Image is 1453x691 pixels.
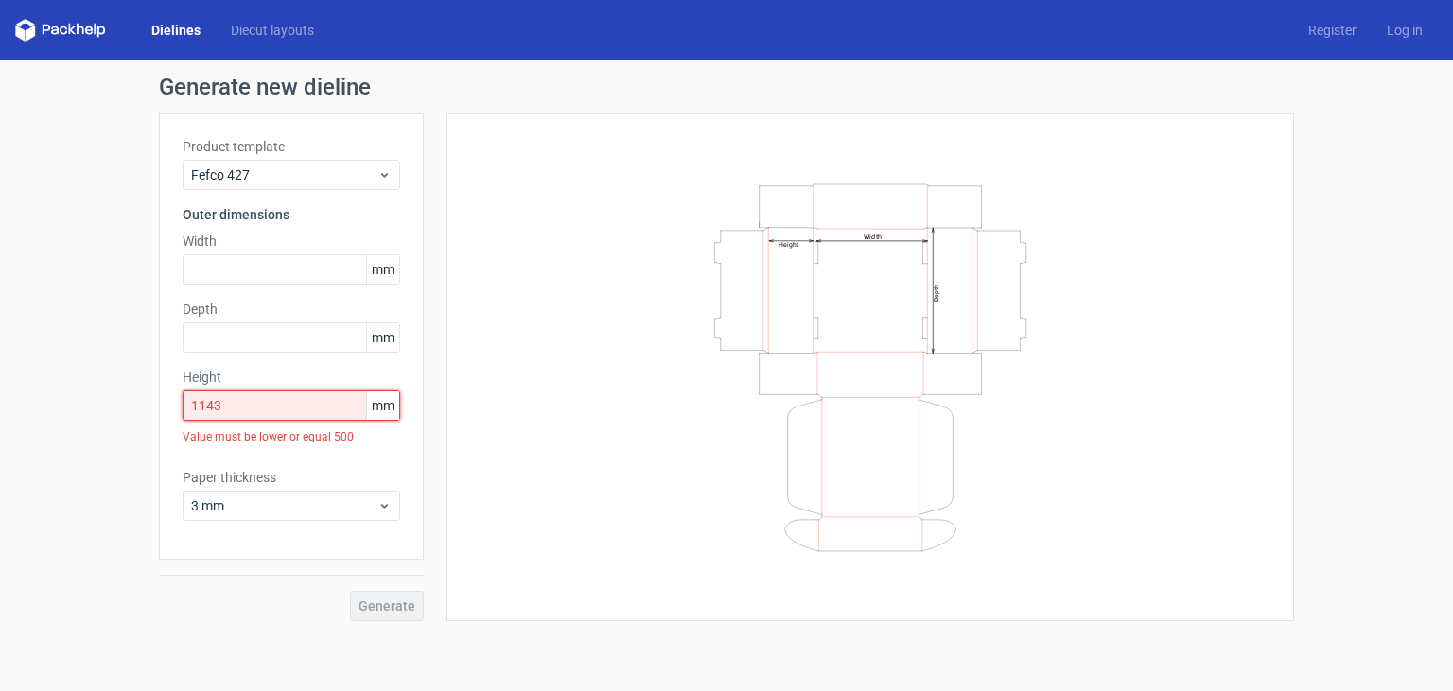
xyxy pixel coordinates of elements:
label: Product template [183,137,400,156]
label: Depth [183,300,400,319]
a: Log in [1372,21,1438,40]
span: 3 mm [191,496,377,515]
a: Dielines [136,21,216,40]
a: Diecut layouts [216,21,329,40]
a: Register [1293,21,1372,40]
div: Value must be lower or equal 500 [183,421,400,453]
text: Depth [933,284,940,301]
label: Height [183,368,400,387]
h1: Generate new dieline [159,76,1294,98]
label: Paper thickness [183,468,400,487]
label: Width [183,232,400,250]
span: mm [366,391,399,420]
text: Width [864,232,882,240]
h3: Outer dimensions [183,205,400,224]
span: Fefco 427 [191,165,377,184]
span: mm [366,255,399,284]
text: Height [779,240,798,248]
span: mm [366,323,399,352]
